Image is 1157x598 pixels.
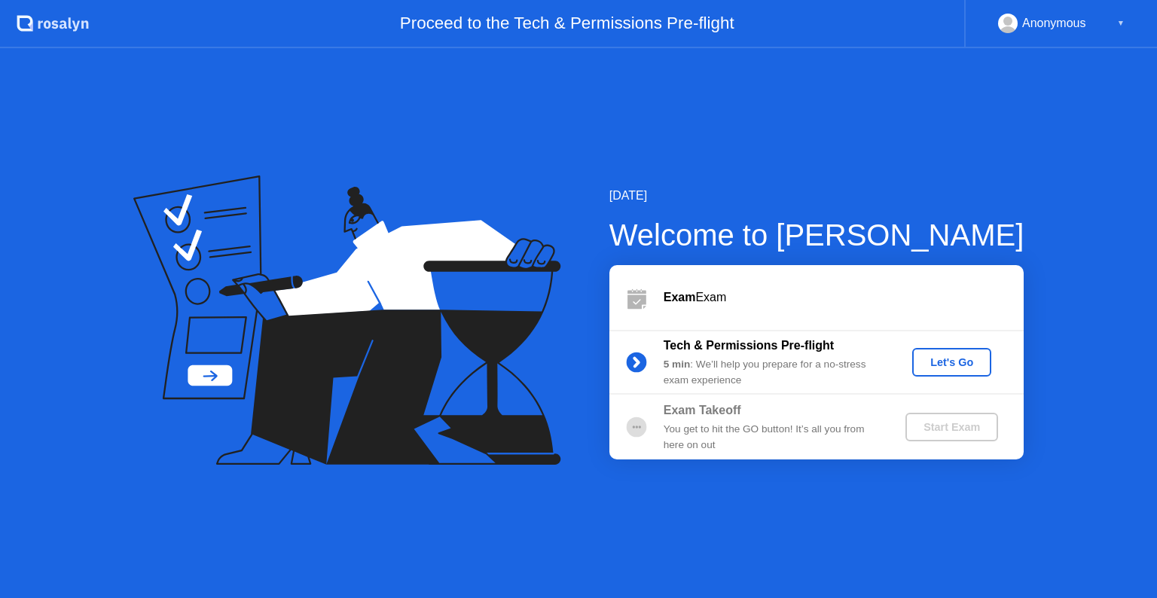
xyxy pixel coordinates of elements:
[664,288,1024,307] div: Exam
[664,422,881,453] div: You get to hit the GO button! It’s all you from here on out
[918,356,985,368] div: Let's Go
[664,404,741,416] b: Exam Takeoff
[664,339,834,352] b: Tech & Permissions Pre-flight
[912,348,991,377] button: Let's Go
[911,421,992,433] div: Start Exam
[664,358,691,370] b: 5 min
[609,187,1024,205] div: [DATE]
[905,413,998,441] button: Start Exam
[1022,14,1086,33] div: Anonymous
[1117,14,1125,33] div: ▼
[664,291,696,304] b: Exam
[664,357,881,388] div: : We’ll help you prepare for a no-stress exam experience
[609,212,1024,258] div: Welcome to [PERSON_NAME]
